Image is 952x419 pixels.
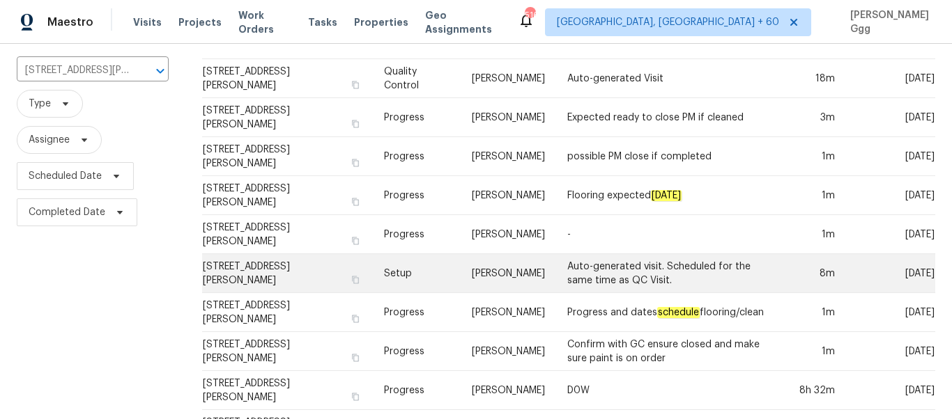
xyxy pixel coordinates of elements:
td: [STREET_ADDRESS][PERSON_NAME] [202,332,373,371]
button: Copy Address [349,390,362,403]
td: Flooring expected [556,176,776,215]
td: [DATE] [846,176,935,215]
td: 1m [776,137,846,176]
td: 8m [776,254,846,293]
td: [DATE] [846,215,935,254]
td: Quality Control [373,59,461,98]
td: Progress [373,176,461,215]
td: 1m [776,215,846,254]
span: Maestro [47,15,93,29]
span: Tasks [308,17,337,27]
td: 3m [776,98,846,137]
button: Copy Address [349,118,362,130]
td: [DATE] [846,293,935,332]
td: [PERSON_NAME] [461,332,556,371]
span: [GEOGRAPHIC_DATA], [GEOGRAPHIC_DATA] + 60 [557,15,779,29]
td: Progress [373,371,461,410]
td: [STREET_ADDRESS][PERSON_NAME] [202,59,373,98]
span: Properties [354,15,408,29]
td: Auto-generated visit. Scheduled for the same time as QC Visit. [556,254,776,293]
td: Progress and dates flooring/clean [556,293,776,332]
span: Visits [133,15,162,29]
button: Copy Address [349,235,362,247]
td: [STREET_ADDRESS][PERSON_NAME] [202,98,373,137]
td: Progress [373,98,461,137]
em: [DATE] [651,190,682,201]
em: schedule [657,307,700,318]
span: Work Orders [238,8,291,36]
span: [PERSON_NAME] Ggg [845,8,931,36]
td: Expected ready to close PM if cleaned [556,98,776,137]
td: 18m [776,59,846,98]
td: [PERSON_NAME] [461,176,556,215]
input: Search for an address... [17,60,130,81]
td: [DATE] [846,59,935,98]
td: Progress [373,137,461,176]
td: [PERSON_NAME] [461,254,556,293]
td: Progress [373,332,461,371]
td: Progress [373,215,461,254]
td: [PERSON_NAME] [461,59,556,98]
td: [PERSON_NAME] [461,215,556,254]
button: Copy Address [349,157,362,169]
td: [STREET_ADDRESS][PERSON_NAME] [202,293,373,332]
td: [DATE] [846,98,935,137]
td: Setup [373,254,461,293]
td: Auto-generated Visit [556,59,776,98]
td: [DATE] [846,137,935,176]
td: 1m [776,293,846,332]
td: Confirm with GC ensure closed and make sure paint is on order [556,332,776,371]
span: Assignee [29,133,70,147]
div: 516 [525,8,535,22]
td: [DATE] [846,371,935,410]
button: Copy Address [349,196,362,208]
td: 1m [776,332,846,371]
td: possible PM close if completed [556,137,776,176]
span: Scheduled Date [29,169,102,183]
td: Progress [373,293,461,332]
td: [DATE] [846,254,935,293]
td: [PERSON_NAME] [461,98,556,137]
td: [PERSON_NAME] [461,371,556,410]
td: - [556,215,776,254]
button: Open [151,61,170,81]
td: [PERSON_NAME] [461,137,556,176]
td: [PERSON_NAME] [461,293,556,332]
td: [STREET_ADDRESS][PERSON_NAME] [202,215,373,254]
span: Geo Assignments [425,8,501,36]
button: Copy Address [349,79,362,91]
td: D0W [556,371,776,410]
span: Type [29,97,51,111]
td: 8h 32m [776,371,846,410]
td: [STREET_ADDRESS][PERSON_NAME] [202,371,373,410]
span: Projects [178,15,222,29]
span: Completed Date [29,205,105,219]
button: Copy Address [349,274,362,286]
td: [DATE] [846,332,935,371]
button: Copy Address [349,351,362,364]
td: [STREET_ADDRESS][PERSON_NAME] [202,254,373,293]
td: [STREET_ADDRESS][PERSON_NAME] [202,137,373,176]
button: Copy Address [349,313,362,325]
td: [STREET_ADDRESS][PERSON_NAME] [202,176,373,215]
td: 1m [776,176,846,215]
